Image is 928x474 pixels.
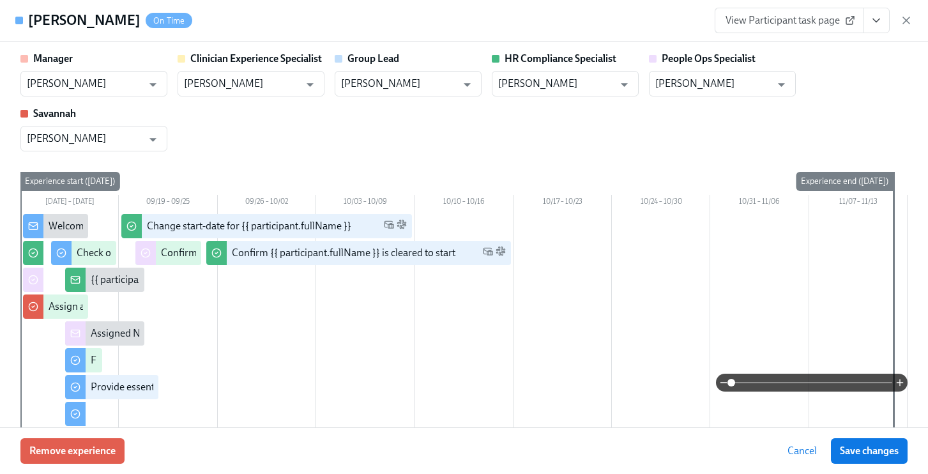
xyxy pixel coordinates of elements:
button: View task page [863,8,890,33]
button: Open [614,75,634,95]
strong: HR Compliance Specialist [505,52,616,65]
div: 09/19 – 09/25 [119,195,217,211]
div: {{ participant.fullName }} has filled out the onboarding form [91,273,351,287]
div: Confirm {{ participant.fullName }} is cleared to start [232,246,455,260]
span: Work Email [483,246,493,261]
button: Save changes [831,438,908,464]
span: Save changes [840,445,899,457]
div: Change start-date for {{ participant.fullName }} [147,219,351,233]
div: 09/26 – 10/02 [218,195,316,211]
button: Remove experience [20,438,125,464]
span: Work Email [384,219,394,234]
strong: Manager [33,52,73,65]
span: Remove experience [29,445,116,457]
a: View Participant task page [715,8,863,33]
span: Slack [397,219,407,234]
div: 11/07 – 11/13 [809,195,908,211]
div: [DATE] – [DATE] [20,195,119,211]
strong: Clinician Experience Specialist [190,52,322,65]
div: Confirm cleared by People Ops [161,246,296,260]
div: Fill out the onboarding form [91,353,214,367]
span: Cancel [787,445,817,457]
div: 10/03 – 10/09 [316,195,415,211]
h4: [PERSON_NAME] [28,11,141,30]
button: Open [143,130,163,149]
strong: Group Lead [347,52,399,65]
div: Assigned New Hire [91,326,174,340]
button: Open [300,75,320,95]
button: Open [143,75,163,95]
div: 10/17 – 10/23 [513,195,612,211]
span: On Time [146,16,192,26]
span: View Participant task page [726,14,853,27]
div: Welcome from the Charlie Health Compliance Team 👋 [49,219,289,233]
div: 10/31 – 11/06 [710,195,809,211]
span: Slack [496,246,506,261]
div: Experience start ([DATE]) [20,172,120,191]
button: Cancel [779,438,826,464]
div: 10/24 – 10/30 [612,195,710,211]
strong: Savannah [33,107,76,119]
button: Open [772,75,791,95]
div: Check out our recommended laptop specs [77,246,260,260]
button: Open [457,75,477,95]
div: Assign a Clinician Experience Specialist for {{ participant.fullName }} (start-date {{ participan... [49,300,554,314]
strong: People Ops Specialist [662,52,756,65]
div: Experience end ([DATE]) [796,172,894,191]
div: 10/10 – 10/16 [415,195,513,211]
